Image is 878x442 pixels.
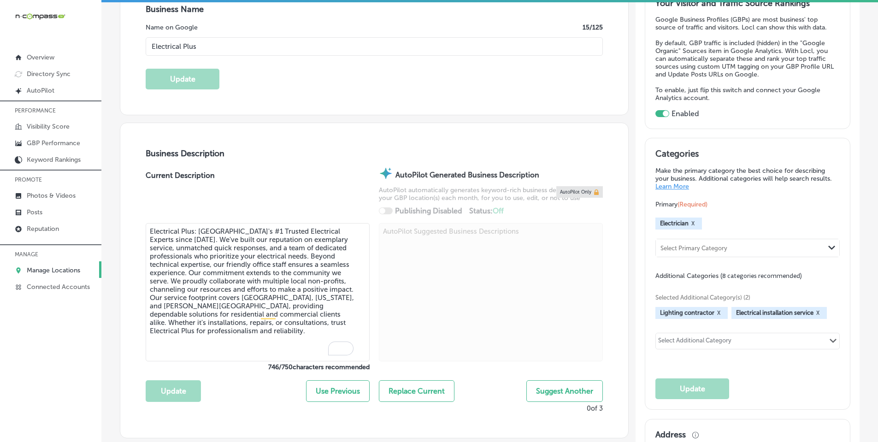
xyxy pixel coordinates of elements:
[655,378,729,399] button: Update
[379,380,454,402] button: Replace Current
[146,223,370,361] textarea: To enrich screen reader interactions, please activate Accessibility in Grammarly extension settings
[27,156,81,164] p: Keyword Rankings
[146,4,603,14] h3: Business Name
[27,123,70,130] p: Visibility Score
[146,363,370,371] label: 746 / 750 characters recommended
[736,309,813,316] span: Electrical installation service
[587,404,603,413] p: 0 of 3
[655,167,840,190] p: Make the primary category the best choice for describing your business. Additional categories wil...
[15,12,65,21] img: 660ab0bf-5cc7-4cb8-ba1c-48b5ae0f18e60NCTV_CLogo_TV_Black_-500x88.png
[146,380,201,402] button: Update
[660,244,727,251] div: Select Primary Category
[27,192,76,200] p: Photos & Videos
[583,24,603,31] label: 15 /125
[689,220,697,227] button: X
[27,70,71,78] p: Directory Sync
[714,309,723,317] button: X
[672,109,699,118] label: Enabled
[655,272,802,280] span: Additional Categories
[655,294,833,301] span: Selected Additional Category(s) (2)
[720,271,802,280] span: (8 categories recommended)
[678,200,707,208] span: (Required)
[395,171,539,179] strong: AutoPilot Generated Business Description
[306,380,370,402] button: Use Previous
[146,69,219,89] button: Update
[146,171,215,223] label: Current Description
[655,16,840,31] p: Google Business Profiles (GBPs) are most business' top source of traffic and visitors. Locl can s...
[146,148,603,159] h3: Business Description
[27,266,80,274] p: Manage Locations
[660,220,689,227] span: Electrician
[655,39,840,78] p: By default, GBP traffic is included (hidden) in the "Google Organic" Sources item in Google Analy...
[660,309,714,316] span: Lighting contractor
[27,283,90,291] p: Connected Accounts
[655,200,707,208] span: Primary
[655,430,686,440] h3: Address
[27,225,59,233] p: Reputation
[27,87,54,94] p: AutoPilot
[146,37,603,56] input: Enter Location Name
[27,139,80,147] p: GBP Performance
[813,309,822,317] button: X
[655,86,840,102] p: To enable, just flip this switch and connect your Google Analytics account.
[526,380,603,402] button: Suggest Another
[27,53,54,61] p: Overview
[658,337,731,348] div: Select Additional Category
[379,166,393,180] img: autopilot-icon
[655,148,840,162] h3: Categories
[655,183,689,190] a: Learn More
[27,208,42,216] p: Posts
[146,24,198,31] label: Name on Google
